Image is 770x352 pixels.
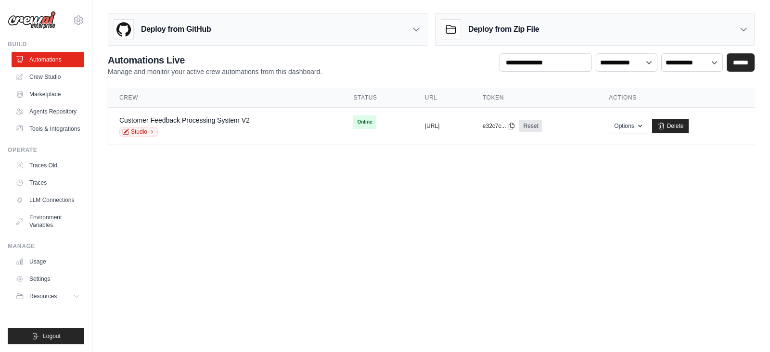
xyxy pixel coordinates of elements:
a: Environment Variables [12,210,84,233]
a: Studio [119,127,158,137]
h2: Automations Live [108,53,322,67]
a: Customer Feedback Processing System V2 [119,116,250,124]
a: Reset [519,120,542,132]
span: Logout [43,332,61,340]
button: e32c7c... [483,122,516,130]
button: Options [609,119,648,133]
a: Traces Old [12,158,84,173]
p: Manage and monitor your active crew automations from this dashboard. [108,67,322,76]
a: Agents Repository [12,104,84,119]
a: Traces [12,175,84,190]
a: Delete [652,119,689,133]
div: Operate [8,146,84,154]
h3: Deploy from GitHub [141,24,211,35]
div: Build [8,40,84,48]
div: Manage [8,242,84,250]
a: Marketplace [12,87,84,102]
th: URL [413,88,471,108]
th: Status [342,88,413,108]
span: Resources [29,292,57,300]
span: Online [353,115,376,129]
a: Automations [12,52,84,67]
a: Tools & Integrations [12,121,84,137]
a: Usage [12,254,84,269]
img: GitHub Logo [114,20,133,39]
img: Logo [8,11,56,29]
a: LLM Connections [12,192,84,208]
th: Token [471,88,598,108]
a: Crew Studio [12,69,84,85]
th: Actions [597,88,755,108]
a: Settings [12,271,84,287]
button: Resources [12,289,84,304]
button: Logout [8,328,84,344]
th: Crew [108,88,342,108]
h3: Deploy from Zip File [468,24,539,35]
